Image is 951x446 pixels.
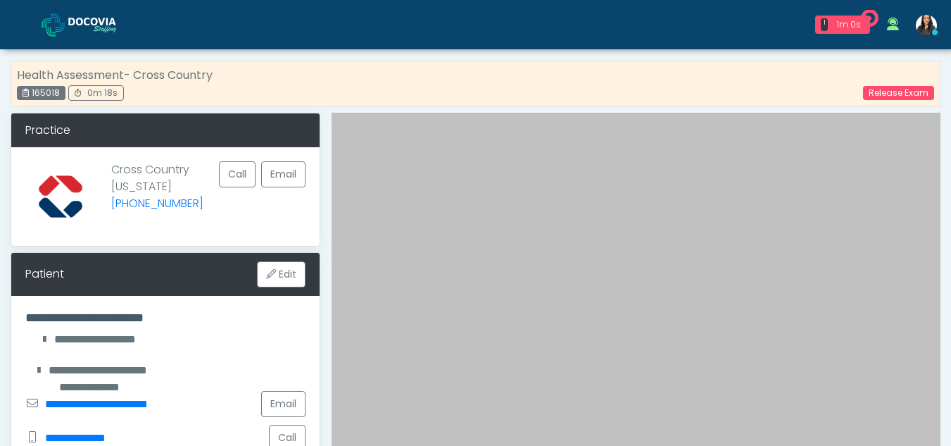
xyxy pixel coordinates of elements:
[257,261,306,287] button: Edit
[833,18,864,31] div: 1m 0s
[17,67,213,83] strong: Health Assessment- Cross Country
[916,15,937,36] img: Viral Patel
[821,18,828,31] div: 1
[68,18,139,32] img: Docovia
[219,161,256,187] button: Call
[11,113,320,147] div: Practice
[863,86,934,100] a: Release Exam
[111,161,203,221] p: Cross Country [US_STATE]
[42,1,139,47] a: Docovia
[111,195,203,211] a: [PHONE_NUMBER]
[87,87,118,99] span: 0m 18s
[807,10,878,39] a: 1 1m 0s
[25,266,64,283] div: Patient
[42,13,65,37] img: Docovia
[17,86,65,100] div: 165018
[261,161,306,187] a: Email
[25,161,96,232] img: Provider image
[261,391,306,417] a: Email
